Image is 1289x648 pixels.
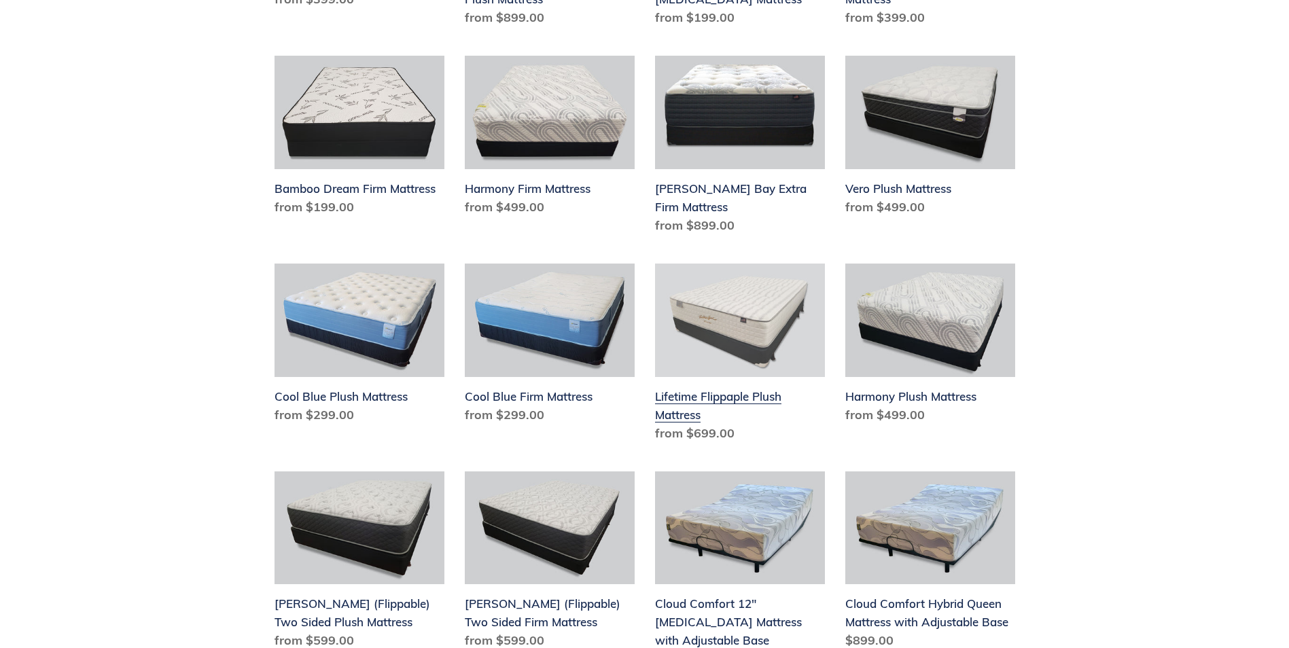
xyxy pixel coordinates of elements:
[655,264,825,448] a: Lifetime Flippaple Plush Mattress
[845,56,1015,221] a: Vero Plush Mattress
[465,264,635,429] a: Cool Blue Firm Mattress
[465,56,635,221] a: Harmony Firm Mattress
[275,56,444,221] a: Bamboo Dream Firm Mattress
[655,56,825,240] a: Chadwick Bay Extra Firm Mattress
[275,264,444,429] a: Cool Blue Plush Mattress
[845,264,1015,429] a: Harmony Plush Mattress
